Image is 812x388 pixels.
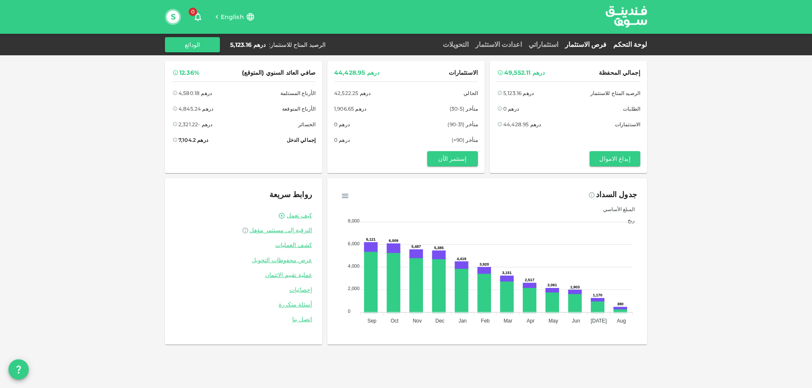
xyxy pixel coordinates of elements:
a: عرض محفوظات التحويل [175,256,312,264]
tspan: 6,000 [348,241,360,246]
div: الرصيد المتاح للاستثمار : [269,41,326,49]
a: التحويلات [439,41,472,49]
a: اعدادت الاستثمار [472,41,525,49]
a: أسئلة متكررة [175,301,312,309]
div: درهم 42,522.25 [334,89,370,98]
span: 0 [189,8,197,16]
a: اتصل بنا [175,315,312,323]
a: كيف تعمل [287,212,312,220]
div: درهم 5,123.16 [503,89,534,98]
div: درهم 4,580.18 [178,89,212,98]
span: الطلبات [623,104,640,113]
span: ربح [621,217,635,223]
button: S [167,11,179,23]
span: صافي العائد السنوي (المتوقع) [242,68,315,78]
tspan: 0 [348,309,351,314]
img: logo [595,0,658,33]
div: درهم 1,906.65 [334,104,366,113]
div: درهم 0 [334,136,350,144]
span: الاستثمارات [449,68,478,78]
div: جدول السداد [596,188,637,202]
a: لوحة التحكم [610,41,647,49]
a: الترقية إلى مستثمر مؤهل [175,226,312,234]
button: إيداع الاموال [590,151,640,166]
span: إجمالي المحفظة [599,68,640,78]
div: درهم 5,123.16 [230,41,266,49]
tspan: 2,000 [348,286,360,291]
span: متأخر (31-90) [447,120,478,129]
span: الاستثمارات [615,120,640,129]
button: إستثمر الآن [427,151,478,166]
span: الترقية إلى مستثمر مؤهل [250,226,312,234]
div: درهم 0 [334,120,350,129]
span: الرصيد المتاح للاستثمار [590,89,640,98]
tspan: Feb [481,318,490,324]
span: متأخر (5-30) [450,104,478,113]
span: الخسائر [298,120,315,129]
div: درهم 49,552.11 [504,68,545,78]
tspan: 4,000 [348,263,360,269]
tspan: Mar [504,318,513,324]
tspan: Aug [617,318,626,324]
div: درهم 0 [503,104,519,113]
div: درهم 44,428.95 [503,120,541,129]
span: الأرباح المستلمة [280,89,315,98]
tspan: May [549,318,558,324]
div: 12.36% [179,68,199,78]
div: درهم -2,321.22 [178,120,212,129]
div: درهم 44,428.95 [334,68,379,78]
a: كشف العمليات [175,241,312,249]
tspan: Oct [391,318,399,324]
span: الأرباح المتوقعة [282,104,315,113]
a: logo [606,0,647,33]
tspan: Apr [527,318,535,324]
span: روابط سريعة [269,190,312,199]
a: عملية تقييم الائتمان [175,271,312,279]
a: فرص الاستثمار [562,41,610,49]
tspan: Jun [572,318,580,324]
button: الودائع [165,37,220,52]
tspan: [DATE] [591,318,607,324]
div: درهم 4,845.24 [178,104,213,113]
button: 0 [189,8,206,25]
tspan: Sep [368,318,377,324]
tspan: Dec [436,318,444,324]
span: متأخر (90+) [452,136,478,144]
span: إجمالي الدخل [287,136,315,144]
tspan: Jan [458,318,466,324]
span: English [221,13,244,21]
tspan: 8,000 [348,218,360,223]
tspan: Nov [413,318,422,324]
span: الحالي [464,89,478,98]
span: المبلغ الأساسي [597,206,635,212]
a: إحصائيات [175,286,312,294]
a: استثماراتي [525,41,562,49]
div: درهم 7,104.2 [178,136,208,144]
button: question [8,359,29,380]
